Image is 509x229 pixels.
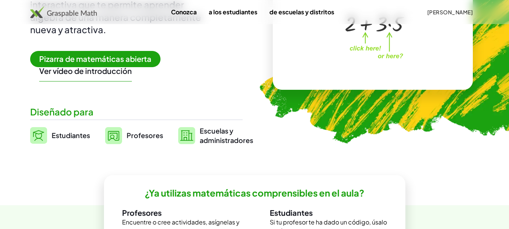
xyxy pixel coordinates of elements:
[427,9,473,15] font: [PERSON_NAME]
[200,136,253,144] font: administradores
[52,131,90,140] font: Estudiantes
[421,5,479,19] button: [PERSON_NAME]
[269,8,334,16] font: de escuelas y distritos
[270,208,313,217] font: Estudiantes
[39,54,151,63] font: Pizarra de matemáticas abierta
[122,208,162,217] font: Profesores
[105,126,163,145] a: Profesores
[39,66,132,75] font: Ver vídeo de introducción
[200,126,233,135] font: Escuelas y
[165,5,203,19] a: Conozca
[209,8,257,16] font: a los estudiantes
[171,8,197,16] font: Conozca
[145,187,364,198] font: ¿Ya utilizas matemáticas comprensibles en el aula?
[30,126,90,145] a: Estudiantes
[30,127,47,144] img: svg%3e
[105,127,122,144] img: svg%3e
[127,131,163,140] font: Profesores
[263,5,340,19] a: de escuelas y distritos
[203,5,263,19] a: a los estudiantes
[39,66,132,76] button: Ver vídeo de introducción
[30,55,167,63] a: Pizarra de matemáticas abierta
[30,106,93,117] font: Diseñado para
[178,126,253,145] a: Escuelas yadministradores
[178,127,195,144] img: svg%3e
